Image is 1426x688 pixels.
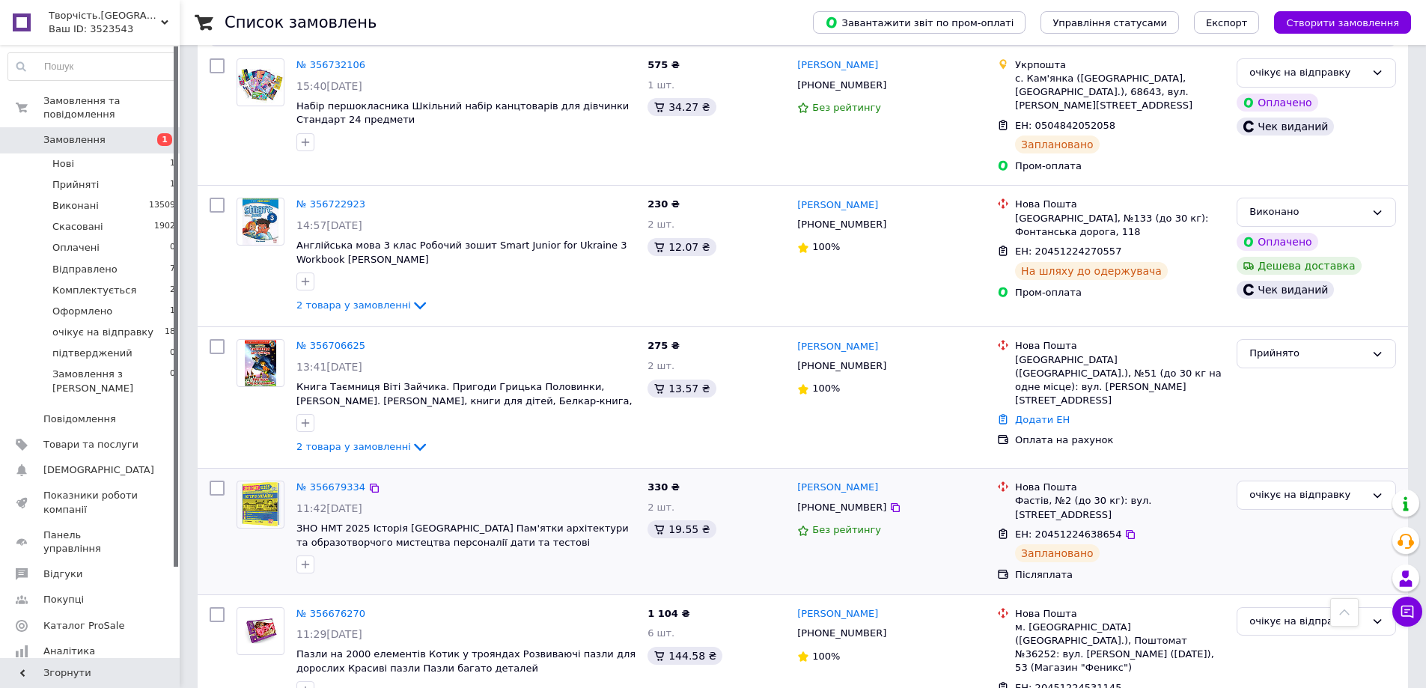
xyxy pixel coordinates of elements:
[1237,118,1334,136] div: Чек виданий
[1015,120,1115,131] span: ЕН: 0504842052058
[648,59,680,70] span: 575 ₴
[296,648,636,674] a: Пазли на 2000 елементів Котик у трояндах Розвиваючі пазли для дорослих Красиві пазли Пазли багато...
[237,61,284,103] img: Фото товару
[170,305,175,318] span: 1
[648,340,680,351] span: 275 ₴
[237,339,284,387] a: Фото товару
[648,502,674,513] span: 2 шт.
[1237,257,1361,275] div: Дешева доставка
[648,238,716,256] div: 12.07 ₴
[52,199,99,213] span: Виконані
[52,305,112,318] span: Оформлено
[296,299,429,311] a: 2 товара у замовленні
[43,567,82,581] span: Відгуки
[797,58,878,73] a: [PERSON_NAME]
[296,219,362,231] span: 14:57[DATE]
[648,520,716,538] div: 19.55 ₴
[52,263,118,276] span: Відправлено
[165,326,175,339] span: 18
[648,627,674,639] span: 6 шт.
[170,347,175,360] span: 0
[1237,233,1317,251] div: Оплачено
[52,220,103,234] span: Скасовані
[43,94,180,121] span: Замовлення та повідомлення
[43,463,154,477] span: [DEMOGRAPHIC_DATA]
[648,360,674,371] span: 2 шт.
[813,11,1026,34] button: Завантажити звіт по пром-оплаті
[812,524,881,535] span: Без рейтингу
[296,340,365,351] a: № 356706625
[648,380,716,398] div: 13.57 ₴
[296,240,627,265] span: Англійська мова 3 клас Робочий зошит Smart Junior for Ukraine 3 Workbook [PERSON_NAME]
[1015,621,1225,675] div: м. [GEOGRAPHIC_DATA] ([GEOGRAPHIC_DATA].), Поштомат №36252: вул. [PERSON_NAME] ([DATE]), 53 (Мага...
[797,607,878,621] a: [PERSON_NAME]
[43,645,95,658] span: Аналітика
[1259,16,1411,28] a: Створити замовлення
[149,199,175,213] span: 13509
[52,368,170,395] span: Замовлення з [PERSON_NAME]
[296,361,362,373] span: 13:41[DATE]
[1015,198,1225,211] div: Нова Пошта
[825,16,1014,29] span: Завантажити звіт по пром-оплаті
[296,628,362,640] span: 11:29[DATE]
[43,438,138,451] span: Товари та послуги
[1015,494,1225,521] div: Фастів, №2 (до 30 кг): вул. [STREET_ADDRESS]
[296,523,629,561] a: ЗНО НМТ 2025 Історія [GEOGRAPHIC_DATA] Пам'ятки архітектури та образотворчого мистецтва персоналі...
[1015,568,1225,582] div: Післяплата
[43,619,124,633] span: Каталог ProSale
[170,368,175,395] span: 0
[43,133,106,147] span: Замовлення
[237,607,284,655] a: Фото товару
[794,215,889,234] div: [PHONE_NUMBER]
[1249,65,1365,81] div: очікує на відправку
[797,481,878,495] a: [PERSON_NAME]
[49,22,180,36] div: Ваш ID: 3523543
[1249,614,1365,630] div: очікує на відправку
[296,299,411,311] span: 2 товара у замовленні
[296,100,629,126] a: Набір першокласника Шкільний набір канцтоварів для дівчинки Стандарт 24 предмети
[1015,58,1225,72] div: Укрпошта
[794,356,889,376] div: [PHONE_NUMBER]
[1052,17,1167,28] span: Управління статусами
[1040,11,1179,34] button: Управління статусами
[157,133,172,146] span: 1
[1015,433,1225,447] div: Оплата на рахунок
[1249,487,1365,503] div: очікує на відправку
[1274,11,1411,34] button: Створити замовлення
[1015,262,1168,280] div: На шляху до одержувача
[1249,346,1365,362] div: Прийнято
[296,59,365,70] a: № 356732106
[52,347,132,360] span: підтверджений
[52,326,153,339] span: очікує на відправку
[648,481,680,493] span: 330 ₴
[225,13,377,31] h1: Список замовлень
[52,284,136,297] span: Комплектується
[52,157,74,171] span: Нові
[1237,94,1317,112] div: Оплачено
[1237,281,1334,299] div: Чек виданий
[170,157,175,171] span: 1
[8,53,176,80] input: Пошук
[240,481,280,528] img: Фото товару
[648,219,674,230] span: 2 шт.
[1015,159,1225,173] div: Пром-оплата
[648,647,722,665] div: 144.58 ₴
[43,529,138,555] span: Панель управління
[296,608,365,619] a: № 356676270
[1015,246,1121,257] span: ЕН: 20451224270557
[243,198,278,245] img: Фото товару
[1015,529,1121,540] span: ЕН: 20451224638654
[1249,204,1365,220] div: Виконано
[1015,481,1225,494] div: Нова Пошта
[794,624,889,643] div: [PHONE_NUMBER]
[52,178,99,192] span: Прийняті
[812,651,840,662] span: 100%
[1015,212,1225,239] div: [GEOGRAPHIC_DATA], №133 (до 30 кг): Фонтанська дорога, 118
[296,198,365,210] a: № 356722923
[237,198,284,246] a: Фото товару
[237,58,284,106] a: Фото товару
[43,413,116,426] span: Повідомлення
